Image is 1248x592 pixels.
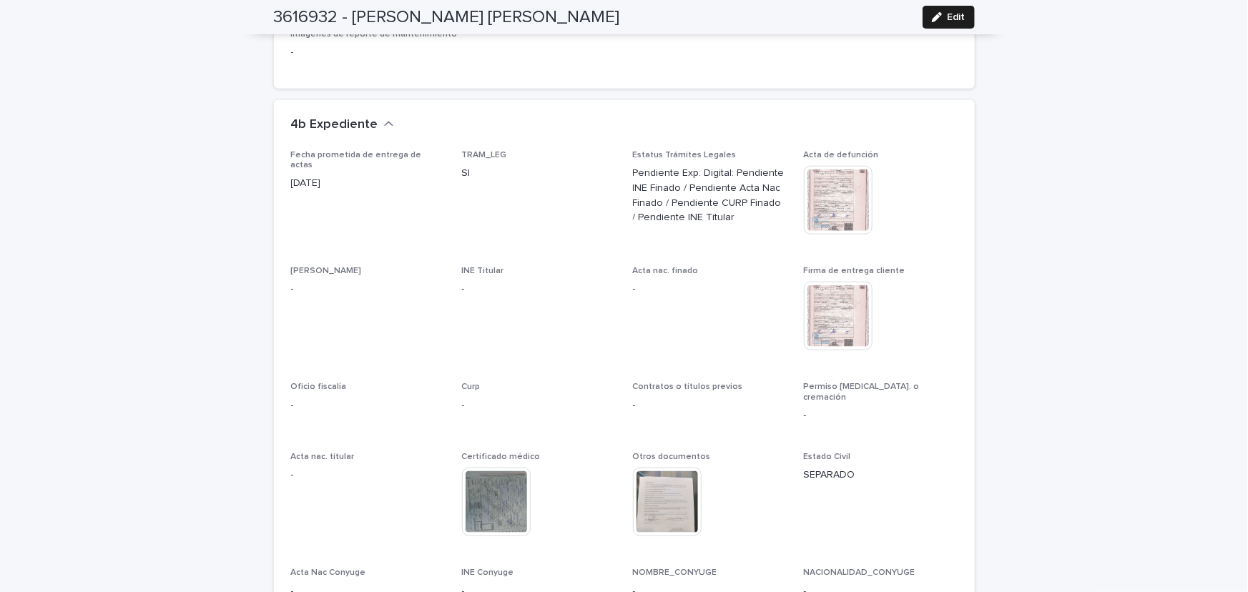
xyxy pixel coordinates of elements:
p: SEPARADO [804,468,958,483]
span: Edit [948,12,966,22]
span: INE Conyuge [462,568,514,577]
span: [PERSON_NAME] [291,267,362,275]
p: - [804,408,958,423]
p: - [633,282,787,297]
p: Pendiente Exp. Digital: Pendiente INE Finado / Pendiente Acta Nac Finado / Pendiente CURP Finado ... [633,166,787,225]
span: Acta nac. titular [291,453,355,461]
span: Acta nac. finado [633,267,699,275]
p: - [291,45,502,60]
h2: 4b Expediente [291,117,378,133]
span: Estatus Trámites Legales [633,151,737,159]
span: Acta Nac Conyuge [291,568,366,577]
span: NACIONALIDAD_CONYUGE [804,568,915,577]
button: Edit [923,6,975,29]
span: NOMBRE_CONYUGE [633,568,717,577]
p: - [291,282,445,297]
span: Contratos o títulos previos [633,383,743,391]
span: Certificado médico [462,453,541,461]
p: SI [462,166,616,181]
h2: 3616932 - [PERSON_NAME] [PERSON_NAME] [274,7,620,28]
span: Permiso [MEDICAL_DATA]. o cremación [804,383,920,401]
p: - [633,398,787,413]
span: INE Titular [462,267,504,275]
span: Oficio fiscalía [291,383,347,391]
span: Imágenes de reporte de mantenimiento [291,30,458,39]
button: 4b Expediente [291,117,394,133]
p: - [291,468,445,483]
span: Acta de defunción [804,151,879,159]
span: Otros documentos [633,453,711,461]
p: - [462,282,616,297]
p: [DATE] [291,176,445,191]
p: - [462,398,616,413]
span: TRAM_LEG [462,151,507,159]
span: Curp [462,383,481,391]
span: Estado Civil [804,453,851,461]
span: Firma de entrega cliente [804,267,905,275]
p: - [291,398,445,413]
span: Fecha prometida de entrega de actas [291,151,422,169]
